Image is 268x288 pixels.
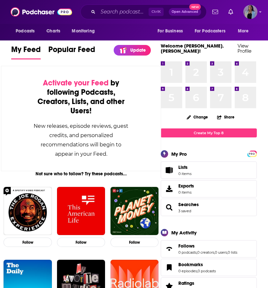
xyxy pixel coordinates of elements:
span: Ratings [178,280,194,286]
a: Create My Top 8 [161,128,257,137]
span: Lists [178,164,188,170]
button: open menu [153,25,191,37]
span: , [197,269,198,273]
button: open menu [233,25,257,37]
span: Follows [178,243,195,249]
a: Show notifications dropdown [210,6,221,17]
a: Searches [163,203,176,212]
a: Welcome [PERSON_NAME].[PERSON_NAME]! [161,43,224,54]
button: Open AdvancedNew [169,8,201,16]
a: Follows [163,244,176,253]
span: Open Advanced [172,10,198,13]
span: Follows [161,240,257,257]
a: 0 podcasts [198,269,216,273]
span: Charts [46,27,60,36]
button: Change [183,113,212,121]
p: Update [130,48,146,53]
img: Podchaser - Follow, Share and Rate Podcasts [11,6,72,18]
span: 0 items [178,190,194,195]
a: View Profile [238,43,251,54]
button: Share [217,111,235,123]
a: Popular Feed [48,45,95,59]
span: , [227,250,228,255]
span: Exports [178,183,194,189]
div: My Activity [171,230,197,236]
a: Exports [161,180,257,197]
span: Popular Feed [48,45,95,58]
a: 3 saved [178,209,191,213]
button: open menu [11,25,43,37]
a: Bookmarks [163,263,176,272]
img: User Profile [243,5,257,19]
div: by following Podcasts, Creators, Lists, and other Users! [33,78,129,116]
span: 0 items [178,171,191,176]
div: Search podcasts, credits, & more... [80,4,207,19]
button: open menu [191,25,235,37]
span: Bookmarks [178,262,203,267]
div: Not sure who to follow? Try these podcasts... [1,171,161,177]
span: New [189,4,201,10]
span: Lists [178,164,191,170]
a: Bookmarks [178,262,216,267]
a: 0 podcasts [178,250,197,255]
button: Follow [57,238,105,247]
button: Follow [4,238,52,247]
span: Lists [163,166,176,175]
img: This American Life [57,187,105,235]
button: Show profile menu [243,5,257,19]
img: Planet Money [110,187,159,235]
a: PRO [248,151,256,156]
div: My Pro [171,151,187,157]
input: Search podcasts, credits, & more... [98,7,149,17]
a: Update [114,45,151,56]
span: Activate your Feed [43,78,109,88]
a: My Feed [11,45,41,59]
button: Follow [110,238,159,247]
a: Charts [42,25,64,37]
span: Exports [163,184,176,193]
a: Ratings [178,280,216,286]
a: 0 lists [228,250,237,255]
a: Searches [178,202,199,207]
a: Lists [161,161,257,179]
span: Ctrl K [149,8,164,16]
a: 0 episodes [178,269,197,273]
span: Searches [161,199,257,216]
span: Bookmarks [161,259,257,276]
a: Show notifications dropdown [226,6,236,17]
a: 0 creators [197,250,214,255]
button: open menu [67,25,103,37]
span: PRO [248,152,256,156]
span: Monitoring [72,27,94,36]
span: , [214,250,215,255]
a: Follows [178,243,237,249]
span: Podcasts [16,27,35,36]
span: Logged in as maria.pina [243,5,257,19]
a: 0 users [215,250,227,255]
span: For Podcasters [195,27,225,36]
div: New releases, episode reviews, guest credits, and personalized recommendations will begin to appe... [33,121,129,159]
img: The Joe Rogan Experience [4,187,52,235]
span: My Feed [11,45,41,58]
span: More [238,27,249,36]
span: For Business [158,27,183,36]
